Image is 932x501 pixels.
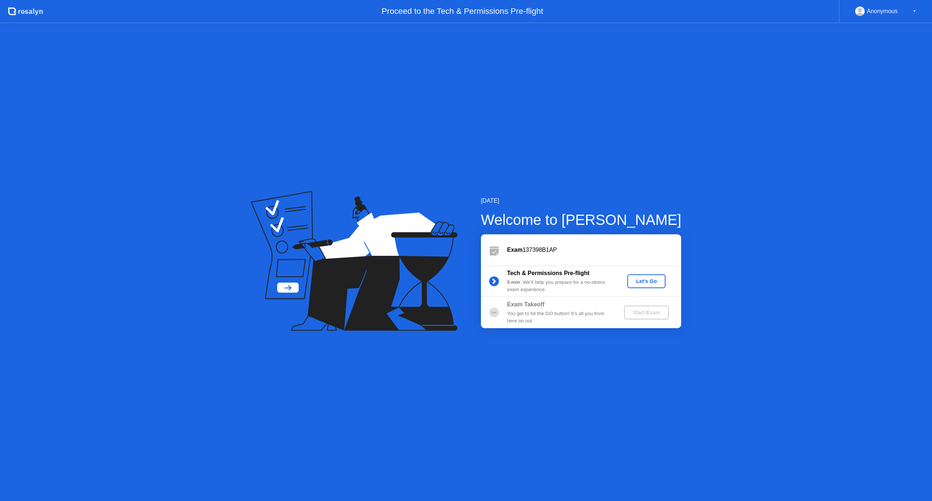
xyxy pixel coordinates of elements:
[507,270,589,276] b: Tech & Permissions Pre-flight
[627,274,666,288] button: Let's Go
[481,196,682,205] div: [DATE]
[627,310,666,315] div: Start Exam
[507,246,681,254] div: 137398B1AP
[507,279,520,285] b: 5 min
[507,279,612,294] div: : We’ll help you prepare for a no-stress exam experience
[624,306,669,319] button: Start Exam
[507,310,612,325] div: You get to hit the GO button! It’s all you from here on out
[913,7,916,16] div: ▼
[481,209,682,231] div: Welcome to [PERSON_NAME]
[867,7,898,16] div: Anonymous
[507,301,545,307] b: Exam Takeoff
[630,278,663,284] div: Let's Go
[507,247,523,253] b: Exam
